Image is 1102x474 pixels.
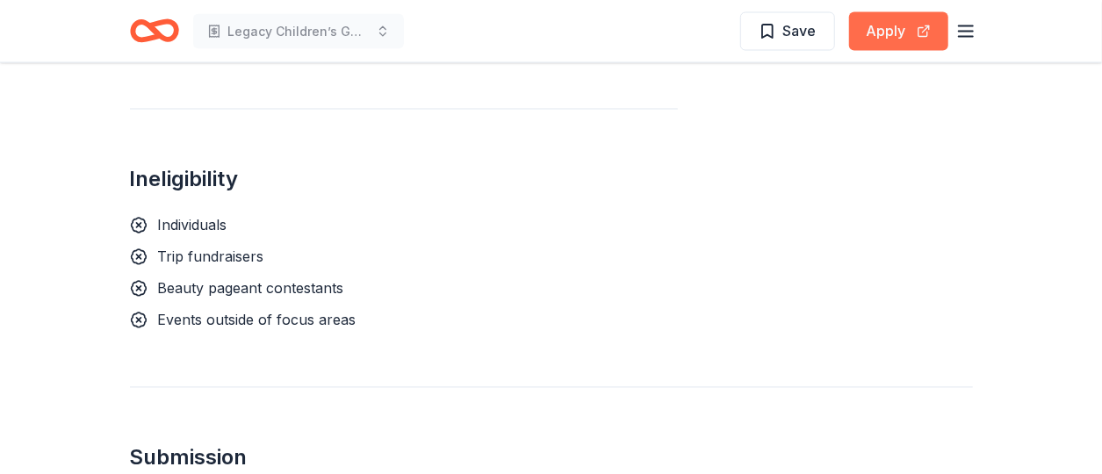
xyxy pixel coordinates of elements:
span: Trip fundraisers [158,248,264,266]
h2: Submission [130,444,973,472]
span: Individuals [158,217,227,234]
span: Save [783,19,817,42]
h2: Ineligibility [130,166,678,194]
button: Legacy Children’s Garden [193,14,404,49]
button: Save [740,12,835,51]
button: Apply [849,12,948,51]
a: Home [130,11,179,52]
span: Legacy Children’s Garden [228,21,369,42]
span: Beauty pageant contestants [158,280,344,298]
span: Events outside of focus areas [158,312,357,329]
